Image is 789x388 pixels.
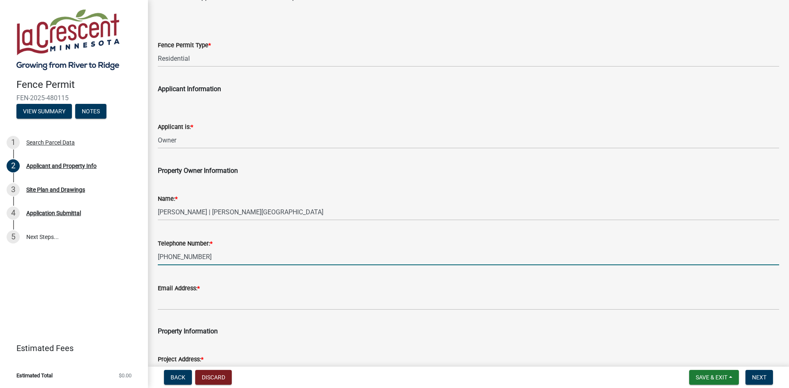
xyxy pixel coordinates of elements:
span: Save & Exit [696,374,727,381]
div: Site Plan and Drawings [26,187,85,193]
span: Applicant Information [158,85,221,93]
button: Notes [75,104,106,119]
button: Back [164,370,192,385]
label: Project Address: [158,357,203,363]
button: Discard [195,370,232,385]
div: 3 [7,183,20,196]
wm-modal-confirm: Summary [16,108,72,115]
wm-modal-confirm: Notes [75,108,106,115]
label: Email Address: [158,286,200,292]
div: Search Parcel Data [26,140,75,145]
label: Name: [158,196,178,202]
div: 2 [7,159,20,172]
span: Property Owner Information [158,167,238,174]
button: Save & Exit [689,370,739,385]
button: Next [745,370,773,385]
span: Back [171,374,185,381]
span: Property Information [158,327,218,335]
img: City of La Crescent, Minnesota [16,9,120,70]
label: Fence Permit Type [158,43,211,48]
div: 1 [7,136,20,149]
button: View Summary [16,104,72,119]
span: Estimated Total [16,373,53,378]
label: Applicant is: [158,124,193,130]
div: Application Submittal [26,210,81,216]
span: FEN-2025-480115 [16,94,131,102]
div: 5 [7,230,20,243]
h4: Fence Permit [16,79,141,91]
div: 4 [7,207,20,220]
div: Applicant and Property Info [26,163,97,169]
span: $0.00 [119,373,131,378]
span: Next [752,374,766,381]
label: Telephone Number: [158,241,212,247]
a: Estimated Fees [7,340,135,356]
